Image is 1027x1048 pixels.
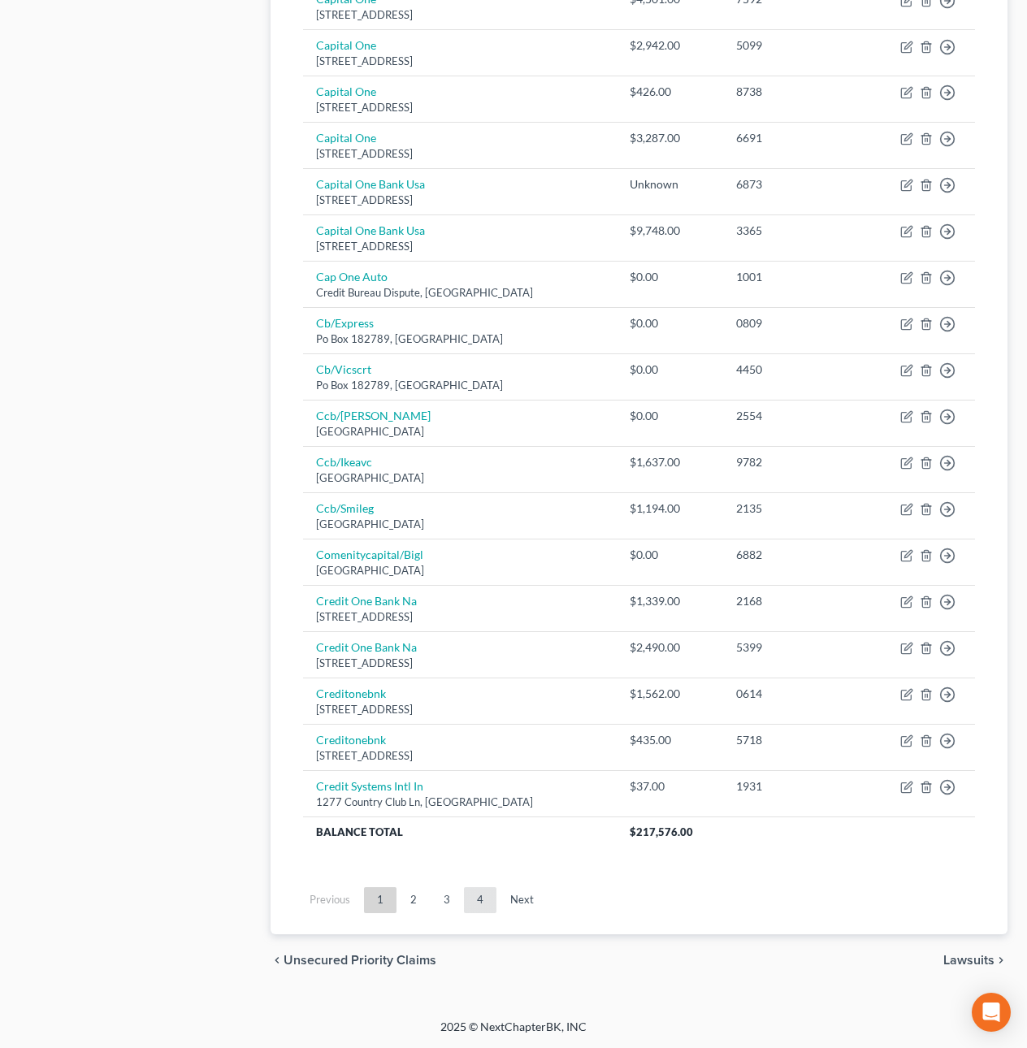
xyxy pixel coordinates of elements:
[316,331,604,347] div: Po Box 182789, [GEOGRAPHIC_DATA]
[736,315,848,331] div: 0809
[630,547,711,563] div: $0.00
[316,640,417,654] a: Credit One Bank Na
[630,778,711,795] div: $37.00
[630,269,711,285] div: $0.00
[630,223,711,239] div: $9,748.00
[316,501,374,515] a: Ccb/Smileg
[316,424,604,440] div: [GEOGRAPHIC_DATA]
[397,887,430,913] a: 2
[284,954,436,967] span: Unsecured Priority Claims
[630,130,711,146] div: $3,287.00
[316,609,604,625] div: [STREET_ADDRESS]
[316,517,604,532] div: [GEOGRAPHIC_DATA]
[972,993,1011,1032] div: Open Intercom Messenger
[943,954,1007,967] button: Lawsuits chevron_right
[630,362,711,378] div: $0.00
[316,455,372,469] a: Ccb/Ikeavc
[736,408,848,424] div: 2554
[316,131,376,145] a: Capital One
[630,176,711,193] div: Unknown
[316,470,604,486] div: [GEOGRAPHIC_DATA]
[316,270,388,284] a: Cap One Auto
[630,37,711,54] div: $2,942.00
[316,177,425,191] a: Capital One Bank Usa
[316,594,417,608] a: Credit One Bank Na
[736,454,848,470] div: 9782
[736,593,848,609] div: 2168
[316,563,604,578] div: [GEOGRAPHIC_DATA]
[630,825,693,838] span: $217,576.00
[736,778,848,795] div: 1931
[736,130,848,146] div: 6691
[630,500,711,517] div: $1,194.00
[316,146,604,162] div: [STREET_ADDRESS]
[736,732,848,748] div: 5718
[316,38,376,52] a: Capital One
[630,686,711,702] div: $1,562.00
[431,887,463,913] a: 3
[316,193,604,208] div: [STREET_ADDRESS]
[316,316,374,330] a: Cb/Express
[464,887,496,913] a: 4
[316,779,423,793] a: Credit Systems Intl In
[316,100,604,115] div: [STREET_ADDRESS]
[316,656,604,671] div: [STREET_ADDRESS]
[630,732,711,748] div: $435.00
[316,548,423,561] a: Comenitycapital/Bigl
[736,500,848,517] div: 2135
[630,639,711,656] div: $2,490.00
[736,269,848,285] div: 1001
[316,409,431,422] a: Ccb/[PERSON_NAME]
[316,686,386,700] a: Creditonebnk
[630,408,711,424] div: $0.00
[736,362,848,378] div: 4450
[994,954,1007,967] i: chevron_right
[316,54,604,69] div: [STREET_ADDRESS]
[736,176,848,193] div: 6873
[736,547,848,563] div: 6882
[736,37,848,54] div: 5099
[630,315,711,331] div: $0.00
[316,733,386,747] a: Creditonebnk
[736,223,848,239] div: 3365
[316,748,604,764] div: [STREET_ADDRESS]
[271,954,436,967] button: chevron_left Unsecured Priority Claims
[316,285,604,301] div: Credit Bureau Dispute, [GEOGRAPHIC_DATA]
[50,1019,977,1048] div: 2025 © NextChapterBK, INC
[316,362,371,376] a: Cb/Vicscrt
[630,593,711,609] div: $1,339.00
[364,887,396,913] a: 1
[316,795,604,810] div: 1277 Country Club Ln, [GEOGRAPHIC_DATA]
[736,84,848,100] div: 8738
[736,639,848,656] div: 5399
[736,686,848,702] div: 0614
[497,887,547,913] a: Next
[316,7,604,23] div: [STREET_ADDRESS]
[271,954,284,967] i: chevron_left
[316,84,376,98] a: Capital One
[943,954,994,967] span: Lawsuits
[316,239,604,254] div: [STREET_ADDRESS]
[630,84,711,100] div: $426.00
[316,223,425,237] a: Capital One Bank Usa
[303,816,617,846] th: Balance Total
[316,378,604,393] div: Po Box 182789, [GEOGRAPHIC_DATA]
[630,454,711,470] div: $1,637.00
[316,702,604,717] div: [STREET_ADDRESS]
